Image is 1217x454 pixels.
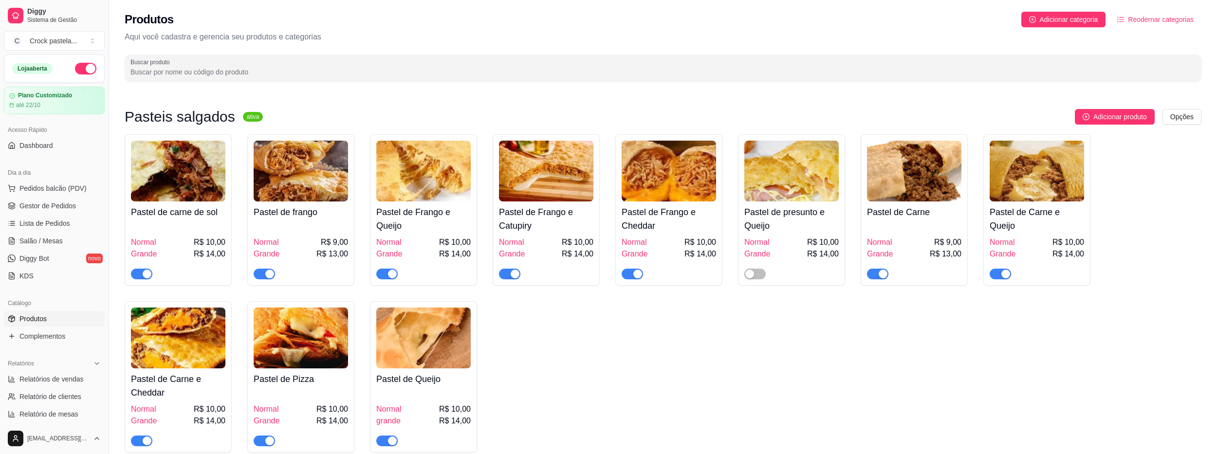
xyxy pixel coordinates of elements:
[934,236,961,248] span: R$ 9,00
[19,141,53,150] span: Dashboard
[867,205,961,219] h4: Pastel de Carne
[316,415,348,427] span: R$ 14,00
[27,16,101,24] span: Sistema de Gestão
[254,141,348,201] img: product-image
[499,141,593,201] img: product-image
[4,328,105,344] a: Complementos
[499,236,524,248] span: Normal
[254,308,348,368] img: product-image
[131,141,225,201] img: product-image
[376,415,401,427] span: grande
[243,112,263,122] sup: ativa
[990,205,1084,233] h4: Pastel de Carne e Queijo
[4,216,105,231] a: Lista de Pedidos
[19,392,81,401] span: Relatório de clientes
[376,236,402,248] span: Normal
[19,201,76,211] span: Gestor de Pedidos
[622,205,716,233] h4: Pastel de Frango e Cheddar
[19,409,78,419] span: Relatório de mesas
[4,165,105,181] div: Dia a dia
[19,314,47,324] span: Produtos
[316,248,348,260] span: R$ 13,00
[19,254,49,263] span: Diggy Bot
[744,141,839,201] img: product-image
[990,236,1015,248] span: Normal
[4,311,105,327] a: Produtos
[1093,111,1147,122] span: Adicionar produto
[4,233,105,249] a: Salão / Mesas
[125,31,1201,43] p: Aqui você cadastra e gerencia seu produtos e categorias
[194,403,225,415] span: R$ 10,00
[1162,109,1201,125] button: Opções
[1040,14,1098,25] span: Adicionar categoria
[19,236,63,246] span: Salão / Mesas
[376,141,471,201] img: product-image
[27,435,89,442] span: [EMAIL_ADDRESS][DOMAIN_NAME]
[16,101,40,109] article: até 22/10
[1109,12,1201,27] button: Reodernar categorias
[1052,248,1084,260] span: R$ 14,00
[131,415,157,427] span: Grande
[254,236,279,248] span: Normal
[562,236,593,248] span: R$ 10,00
[131,403,156,415] span: Normal
[867,236,892,248] span: Normal
[1021,12,1106,27] button: Adicionar categoria
[4,427,105,450] button: [EMAIL_ADDRESS][DOMAIN_NAME]
[254,415,279,427] span: Grande
[4,268,105,284] a: KDS
[8,360,34,367] span: Relatórios
[1083,113,1089,120] span: plus-circle
[867,141,961,201] img: product-image
[1075,109,1155,125] button: Adicionar produto
[1117,16,1124,23] span: ordered-list
[4,138,105,153] a: Dashboard
[4,4,105,27] a: DiggySistema de Gestão
[376,403,402,415] span: Normal
[125,111,235,123] h3: Pasteis salgados
[254,372,348,386] h4: Pastel de Pizza
[4,31,105,51] button: Select a team
[131,236,156,248] span: Normal
[131,248,157,260] span: Grande
[930,248,961,260] span: R$ 13,00
[744,205,839,233] h4: Pastel de presunto e Queijo
[131,308,225,368] img: product-image
[622,248,647,260] span: Grande
[4,389,105,404] a: Relatório de clientes
[807,248,839,260] span: R$ 14,00
[321,236,348,248] span: R$ 9,00
[622,141,716,201] img: product-image
[19,271,34,281] span: KDS
[684,236,716,248] span: R$ 10,00
[75,63,96,74] button: Alterar Status
[19,218,70,228] span: Lista de Pedidos
[4,251,105,266] a: Diggy Botnovo
[622,236,647,248] span: Normal
[376,372,471,386] h4: Pastel de Queijo
[807,236,839,248] span: R$ 10,00
[131,205,225,219] h4: Pastel de carne de sol
[376,308,471,368] img: product-image
[12,63,53,74] div: Loja aberta
[18,92,72,99] article: Plano Customizado
[4,295,105,311] div: Catálogo
[27,7,101,16] span: Diggy
[194,248,225,260] span: R$ 14,00
[867,248,893,260] span: Grande
[499,248,525,260] span: Grande
[990,141,1084,201] img: product-image
[30,36,77,46] div: Crock pastela ...
[744,248,770,260] span: Grande
[19,183,87,193] span: Pedidos balcão (PDV)
[4,371,105,387] a: Relatórios de vendas
[131,372,225,400] h4: Pastel de Carne e Cheddar
[1128,14,1194,25] span: Reodernar categorias
[194,415,225,427] span: R$ 14,00
[499,205,593,233] h4: Pastel de Frango e Catupiry
[130,67,1196,77] input: Buscar produto
[1029,16,1036,23] span: plus-circle
[990,248,1015,260] span: Grande
[254,248,279,260] span: Grande
[439,415,471,427] span: R$ 14,00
